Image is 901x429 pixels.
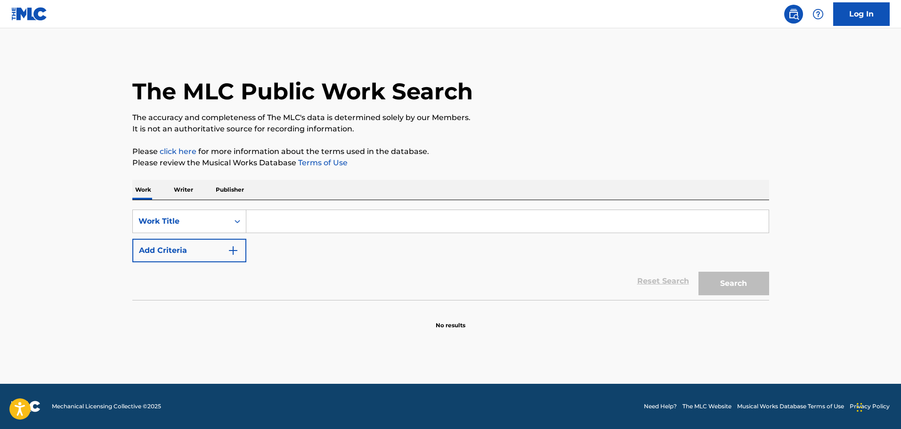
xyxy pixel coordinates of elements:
[132,123,769,135] p: It is not an authoritative source for recording information.
[854,384,901,429] iframe: Chat Widget
[784,5,803,24] a: Public Search
[11,401,41,412] img: logo
[171,180,196,200] p: Writer
[132,146,769,157] p: Please for more information about the terms used in the database.
[132,112,769,123] p: The accuracy and completeness of The MLC's data is determined solely by our Members.
[436,310,465,330] p: No results
[227,245,239,256] img: 9d2ae6d4665cec9f34b9.svg
[682,402,731,411] a: The MLC Website
[160,147,196,156] a: click here
[11,7,48,21] img: MLC Logo
[132,210,769,300] form: Search Form
[138,216,223,227] div: Work Title
[812,8,824,20] img: help
[132,180,154,200] p: Work
[296,158,348,167] a: Terms of Use
[833,2,890,26] a: Log In
[857,393,862,421] div: Drag
[132,157,769,169] p: Please review the Musical Works Database
[737,402,844,411] a: Musical Works Database Terms of Use
[213,180,247,200] p: Publisher
[788,8,799,20] img: search
[850,402,890,411] a: Privacy Policy
[132,239,246,262] button: Add Criteria
[52,402,161,411] span: Mechanical Licensing Collective © 2025
[644,402,677,411] a: Need Help?
[132,77,473,105] h1: The MLC Public Work Search
[809,5,828,24] div: Help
